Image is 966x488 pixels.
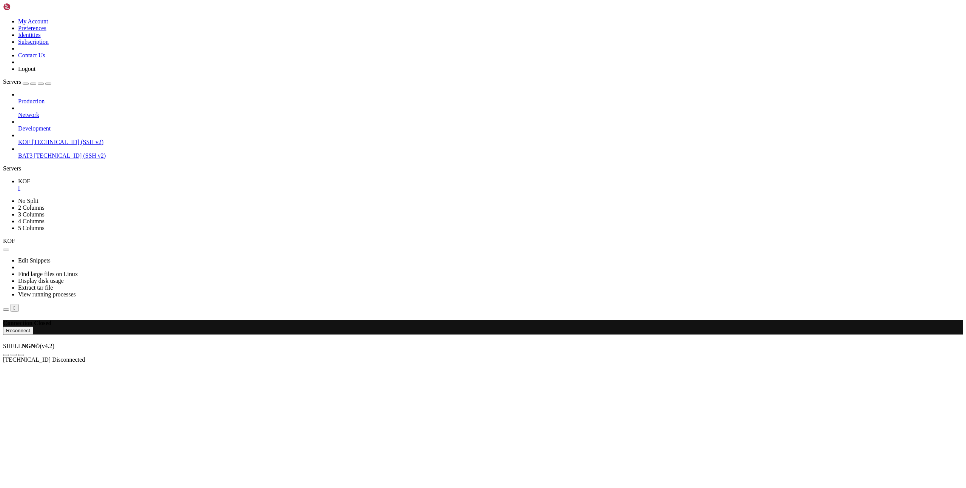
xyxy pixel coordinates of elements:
[18,132,963,146] li: KOF [TECHNICAL_ID] (SSH v2)
[18,211,45,218] a: 3 Columns
[18,257,51,264] a: Edit Snippets
[18,271,78,277] a: Find large files on Linux
[14,305,15,311] div: 
[3,238,15,244] span: KOF
[18,139,30,145] span: KOF
[18,218,45,224] a: 4 Columns
[3,3,46,11] img: Shellngn
[18,52,45,58] a: Contact Us
[18,146,963,159] li: BAT3 [TECHNICAL_ID] (SSH v2)
[18,125,51,132] span: Development
[3,165,963,172] div: Servers
[18,98,45,104] span: Production
[18,25,46,31] a: Preferences
[18,118,963,132] li: Development
[34,152,106,159] span: [TECHNICAL_ID] (SSH v2)
[18,225,45,231] a: 5 Columns
[18,66,35,72] a: Logout
[18,38,49,45] a: Subscription
[18,204,45,211] a: 2 Columns
[18,152,963,159] a: BAT3 [TECHNICAL_ID] (SSH v2)
[18,198,38,204] a: No Split
[18,112,963,118] a: Network
[18,152,32,159] span: BAT3
[18,278,64,284] a: Display disk usage
[18,18,48,25] a: My Account
[18,98,963,105] a: Production
[18,91,963,105] li: Production
[3,78,21,85] span: Servers
[18,139,963,146] a: KOF [TECHNICAL_ID] (SSH v2)
[18,291,76,298] a: View running processes
[18,32,41,38] a: Identities
[18,185,963,192] a: 
[18,105,963,118] li: Network
[32,139,103,145] span: [TECHNICAL_ID] (SSH v2)
[18,125,963,132] a: Development
[3,78,51,85] a: Servers
[18,112,39,118] span: Network
[18,284,53,291] a: Extract tar file
[11,304,18,312] button: 
[18,178,30,184] span: KOF
[18,178,963,192] a: KOF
